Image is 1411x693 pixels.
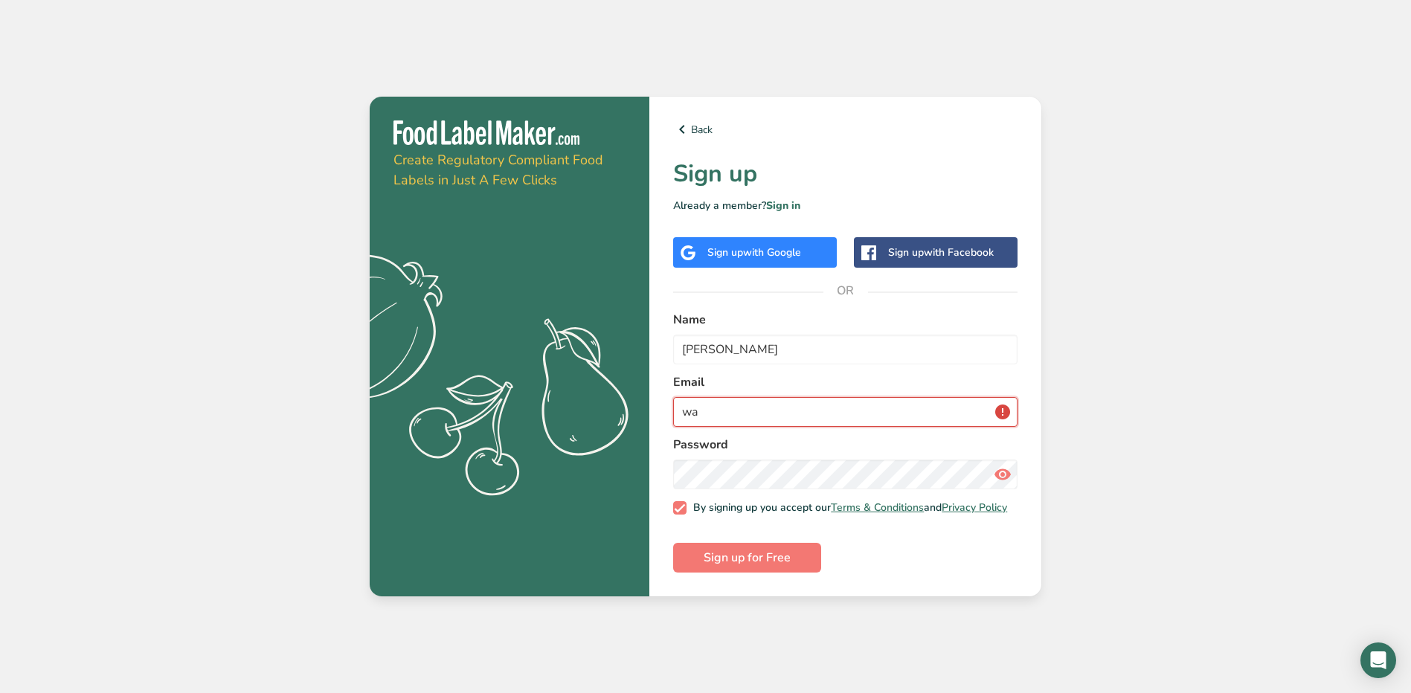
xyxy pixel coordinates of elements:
a: Sign in [766,199,800,213]
img: Food Label Maker [393,120,579,145]
button: Sign up for Free [673,543,821,573]
a: Terms & Conditions [831,500,924,515]
label: Name [673,311,1018,329]
span: with Facebook [924,245,994,260]
span: Sign up for Free [704,549,791,567]
span: with Google [743,245,801,260]
label: Password [673,436,1018,454]
label: Email [673,373,1018,391]
div: Sign up [707,245,801,260]
input: John Doe [673,335,1018,364]
a: Back [673,120,1018,138]
a: Privacy Policy [942,500,1007,515]
span: OR [823,268,868,313]
div: Sign up [888,245,994,260]
input: email@example.com [673,397,1018,427]
div: Open Intercom Messenger [1360,642,1396,678]
span: By signing up you accept our and [687,501,1008,515]
span: Create Regulatory Compliant Food Labels in Just A Few Clicks [393,151,603,189]
h1: Sign up [673,156,1018,192]
p: Already a member? [673,198,1018,213]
